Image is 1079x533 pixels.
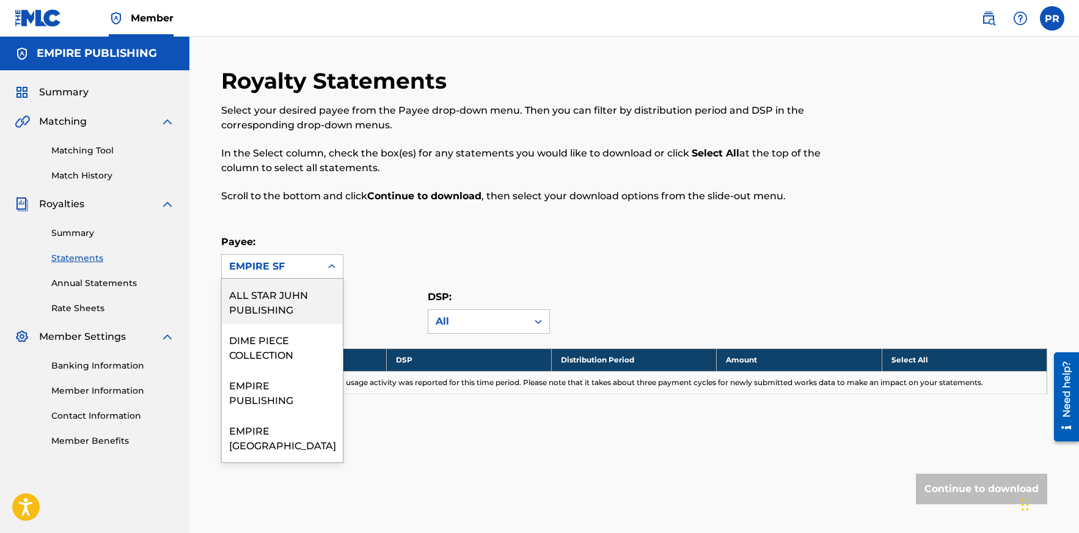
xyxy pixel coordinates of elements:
th: Select All [882,348,1047,371]
p: Select your desired payee from the Payee drop-down menu. Then you can filter by distribution peri... [221,103,857,133]
div: EMPIRE SF [229,259,313,274]
a: Contact Information [51,410,175,422]
p: Scroll to the bottom and click , then select your download options from the slide-out menu. [221,189,857,204]
a: Statements [51,252,175,265]
a: Member Benefits [51,435,175,447]
div: EMPIRE [GEOGRAPHIC_DATA] [222,414,343,460]
img: Summary [15,85,29,100]
span: Member Settings [39,329,126,344]
img: Top Rightsholder [109,11,123,26]
img: MLC Logo [15,9,62,27]
div: EMPIRE PUBLISHING [222,369,343,414]
img: help [1013,11,1028,26]
a: Banking Information [51,359,175,372]
span: Matching [39,114,87,129]
div: Help [1008,6,1033,31]
img: Royalties [15,197,29,211]
div: ALL STAR JUHN PUBLISHING [222,279,343,324]
a: SummarySummary [15,85,89,100]
img: expand [160,329,175,344]
span: Member [131,11,174,25]
label: Payee: [221,236,255,248]
strong: Select All [692,147,739,159]
a: Summary [51,227,175,240]
a: Member Information [51,384,175,397]
a: Public Search [976,6,1001,31]
a: Annual Statements [51,277,175,290]
a: Rate Sheets [51,302,175,315]
strong: Continue to download [367,190,481,202]
p: In the Select column, check the box(es) for any statements you would like to download or click at... [221,146,857,175]
th: Amount [717,348,882,371]
img: expand [160,197,175,211]
a: Matching Tool [51,144,175,157]
img: Accounts [15,46,29,61]
div: Drag [1022,487,1029,523]
div: EMPIRE SF [222,460,343,490]
span: Royalties [39,197,84,211]
iframe: Chat Widget [1018,474,1079,533]
div: User Menu [1040,6,1064,31]
th: Distribution Period [552,348,717,371]
img: search [981,11,996,26]
iframe: Resource Center [1045,347,1079,446]
a: Match History [51,169,175,182]
label: DSP: [428,291,452,303]
td: No statement is available as no usage activity was reported for this time period. Please note tha... [221,371,1047,394]
img: expand [160,114,175,129]
div: DIME PIECE COLLECTION [222,324,343,369]
th: DSP [386,348,551,371]
img: Member Settings [15,329,29,344]
img: Matching [15,114,30,129]
h2: Royalty Statements [221,67,453,95]
span: Summary [39,85,89,100]
h5: EMPIRE PUBLISHING [37,46,157,61]
div: All [436,314,520,329]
